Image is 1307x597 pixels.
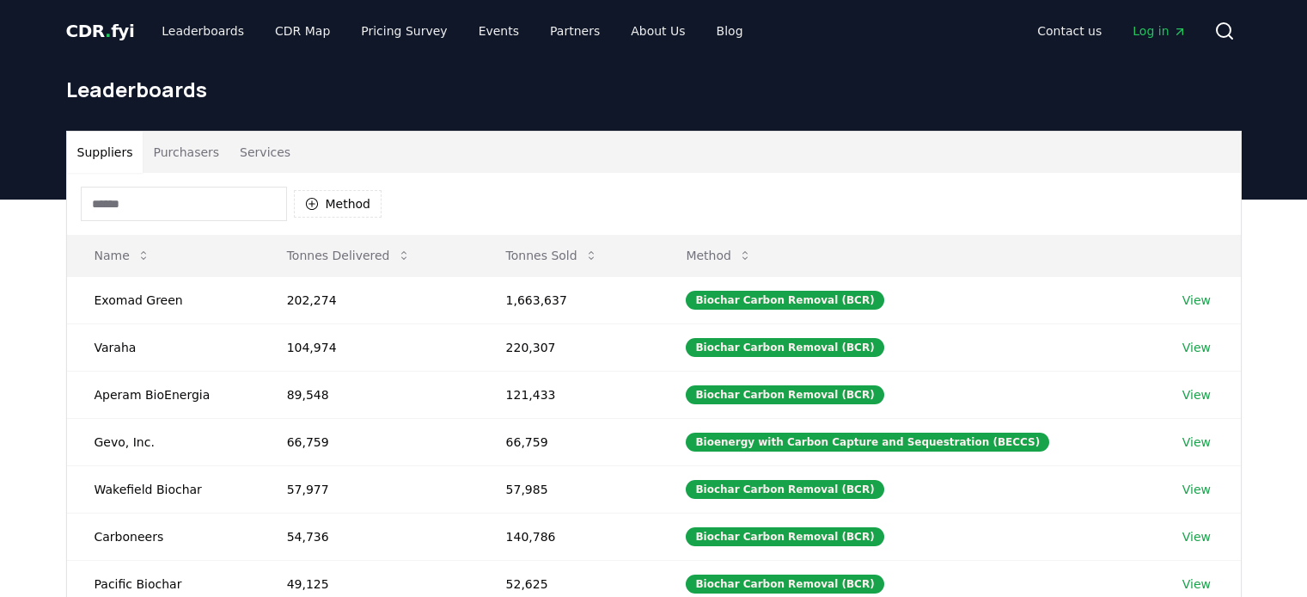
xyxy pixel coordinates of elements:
[686,433,1049,452] div: Bioenergy with Carbon Capture and Sequestration (BECCS)
[66,76,1242,103] h1: Leaderboards
[1182,434,1211,451] a: View
[67,323,260,371] td: Varaha
[294,190,382,218] button: Method
[703,15,757,46] a: Blog
[536,15,614,46] a: Partners
[479,513,659,560] td: 140,786
[229,132,301,173] button: Services
[1119,15,1200,46] a: Log in
[1182,339,1211,356] a: View
[67,418,260,465] td: Gevo, Inc.
[261,15,344,46] a: CDR Map
[260,418,479,465] td: 66,759
[492,238,612,273] button: Tonnes Sold
[143,132,229,173] button: Purchasers
[672,238,766,273] button: Method
[479,465,659,513] td: 57,985
[479,323,659,371] td: 220,307
[81,238,164,273] button: Name
[617,15,699,46] a: About Us
[686,338,883,357] div: Biochar Carbon Removal (BCR)
[148,15,258,46] a: Leaderboards
[479,276,659,323] td: 1,663,637
[260,323,479,371] td: 104,974
[1023,15,1115,46] a: Contact us
[1133,22,1186,40] span: Log in
[686,575,883,594] div: Biochar Carbon Removal (BCR)
[1182,292,1211,309] a: View
[148,15,756,46] nav: Main
[67,513,260,560] td: Carboneers
[67,132,144,173] button: Suppliers
[260,371,479,418] td: 89,548
[479,371,659,418] td: 121,433
[1182,386,1211,403] a: View
[1182,575,1211,593] a: View
[686,385,883,404] div: Biochar Carbon Removal (BCR)
[66,21,135,41] span: CDR fyi
[1023,15,1200,46] nav: Main
[105,21,111,41] span: .
[260,513,479,560] td: 54,736
[67,371,260,418] td: Aperam BioEnergia
[686,291,883,310] div: Biochar Carbon Removal (BCR)
[465,15,533,46] a: Events
[273,238,424,273] button: Tonnes Delivered
[479,418,659,465] td: 66,759
[1182,481,1211,498] a: View
[686,480,883,499] div: Biochar Carbon Removal (BCR)
[260,276,479,323] td: 202,274
[260,465,479,513] td: 57,977
[67,465,260,513] td: Wakefield Biochar
[67,276,260,323] td: Exomad Green
[686,527,883,546] div: Biochar Carbon Removal (BCR)
[1182,528,1211,545] a: View
[347,15,461,46] a: Pricing Survey
[66,19,135,43] a: CDR.fyi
